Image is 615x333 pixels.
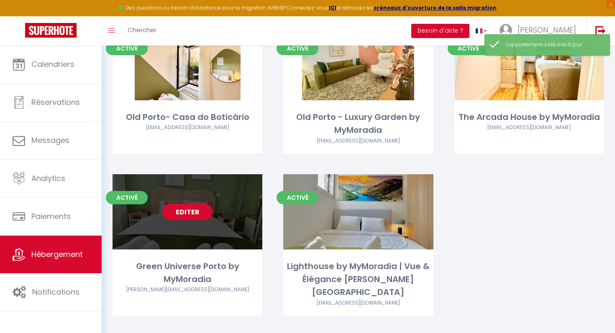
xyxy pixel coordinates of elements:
[31,59,74,69] span: Calendriers
[31,97,80,107] span: Réservations
[25,23,77,38] img: Super Booking
[454,124,604,132] div: Airbnb
[374,4,497,11] a: créneaux d'ouverture de la salle migration
[329,4,336,11] a: ICI
[31,211,71,221] span: Paiements
[448,42,489,55] span: Activé
[113,260,262,286] div: Green Universe Porto by MyMoradia
[283,111,433,137] div: Old Porto - Luxury Garden by MyMoradia
[283,137,433,145] div: Airbnb
[31,173,65,183] span: Analytics
[411,24,469,38] button: Besoin d'aide ?
[277,42,318,55] span: Activé
[31,135,69,145] span: Messages
[277,191,318,204] span: Activé
[493,16,587,46] a: ... [PERSON_NAME]
[162,203,213,220] a: Editer
[500,24,512,36] img: ...
[106,42,148,55] span: Activé
[283,299,433,307] div: Airbnb
[506,41,601,49] div: L'appartement a été mis à jour
[518,25,576,35] span: [PERSON_NAME]
[113,286,262,294] div: Airbnb
[283,260,433,299] div: Lighthouse by MyMoradia | Vue & Élégance [PERSON_NAME][GEOGRAPHIC_DATA]
[7,3,32,28] button: Ouvrir le widget de chat LiveChat
[113,124,262,132] div: Airbnb
[595,25,606,36] img: logout
[113,111,262,124] div: Old Porto- Casa do Boticário
[106,191,148,204] span: Activé
[128,25,156,34] span: Chercher
[454,111,604,124] div: The Arcada House by MyMoradia
[31,249,83,259] span: Hébergement
[121,16,163,46] a: Chercher
[32,287,79,297] span: Notifications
